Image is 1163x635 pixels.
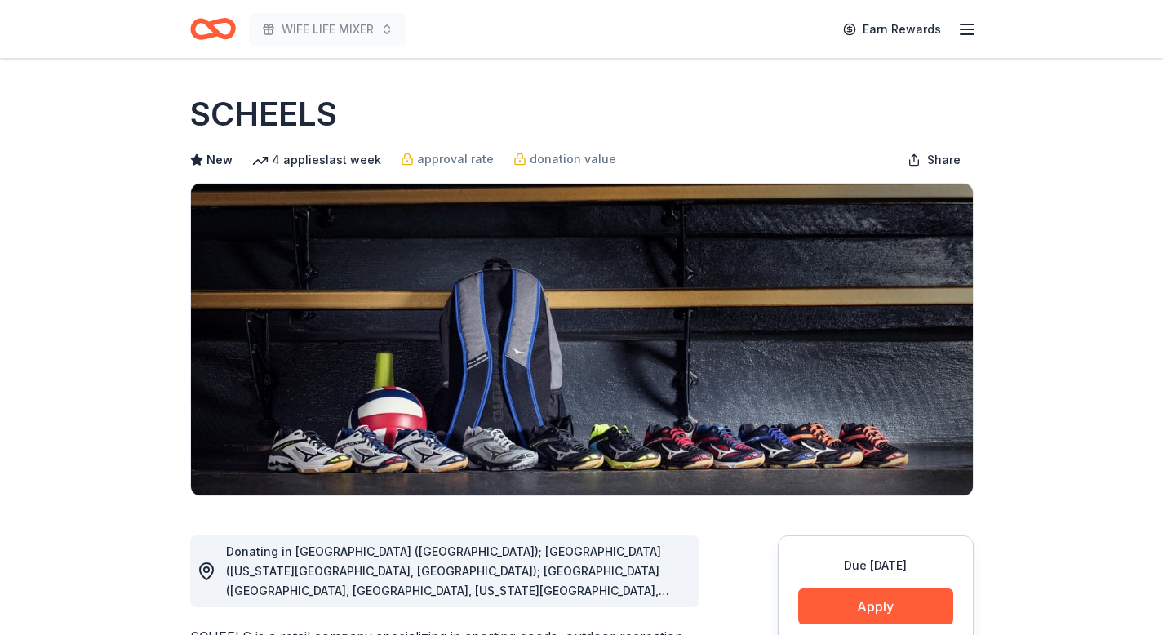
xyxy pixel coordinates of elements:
[190,10,236,48] a: Home
[249,13,406,46] button: WIFE LIFE MIXER
[252,150,381,170] div: 4 applies last week
[190,91,337,137] h1: SCHEELS
[798,588,953,624] button: Apply
[798,556,953,575] div: Due [DATE]
[833,15,951,44] a: Earn Rewards
[513,149,616,169] a: donation value
[401,149,494,169] a: approval rate
[417,149,494,169] span: approval rate
[530,149,616,169] span: donation value
[927,150,961,170] span: Share
[282,20,374,39] span: WIFE LIFE MIXER
[191,184,973,495] img: Image for SCHEELS
[894,144,974,176] button: Share
[206,150,233,170] span: New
